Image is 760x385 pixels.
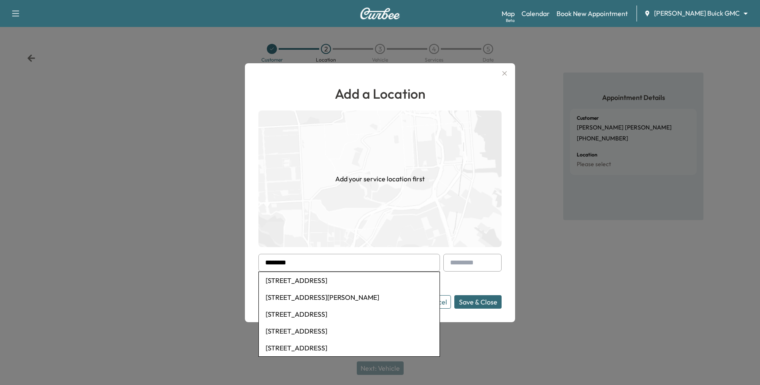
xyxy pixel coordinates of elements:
a: Book New Appointment [556,8,628,19]
a: Calendar [521,8,550,19]
li: [STREET_ADDRESS] [259,323,440,339]
img: empty-map-CL6vilOE.png [258,110,502,247]
li: [STREET_ADDRESS] [259,306,440,323]
h1: Add a Location [258,83,502,104]
a: MapBeta [502,8,515,19]
img: Curbee Logo [360,8,400,19]
li: [STREET_ADDRESS][PERSON_NAME] [259,289,440,306]
div: Beta [506,17,515,24]
li: [STREET_ADDRESS] [259,339,440,356]
span: [PERSON_NAME] Buick GMC [654,8,740,18]
button: Save & Close [454,295,502,309]
li: [STREET_ADDRESS] [259,272,440,289]
h1: Add your service location first [335,174,425,184]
